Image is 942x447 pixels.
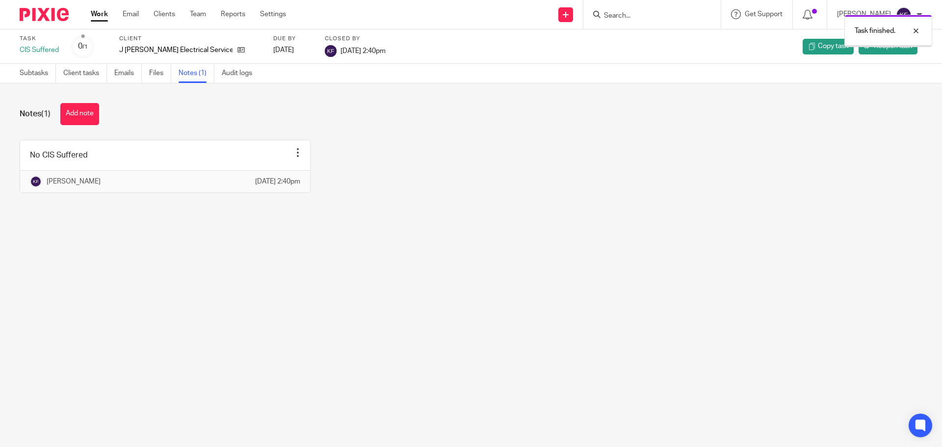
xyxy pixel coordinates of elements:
a: Client tasks [63,64,107,83]
a: Audit logs [222,64,260,83]
span: (1) [41,110,51,118]
small: /1 [82,44,88,50]
a: Emails [114,64,142,83]
span: [DATE] 2:40pm [340,47,386,54]
label: Task [20,35,59,43]
label: Closed by [325,35,386,43]
img: svg%3E [30,176,42,187]
p: Task finished. [855,26,895,36]
div: CIS Suffered [20,45,59,55]
img: svg%3E [896,7,912,23]
a: Clients [154,9,175,19]
a: Email [123,9,139,19]
label: Client [119,35,261,43]
p: [PERSON_NAME] [47,177,101,186]
a: Subtasks [20,64,56,83]
a: Notes (1) [179,64,214,83]
button: Add note [60,103,99,125]
a: Work [91,9,108,19]
label: Due by [273,35,313,43]
p: J [PERSON_NAME] Electrical Services Ltd [119,45,233,55]
div: [DATE] [273,45,313,55]
div: 0 [78,41,88,52]
a: Settings [260,9,286,19]
h1: Notes [20,109,51,119]
img: Pixie [20,8,69,21]
p: [DATE] 2:40pm [255,177,300,186]
a: Reports [221,9,245,19]
a: Files [149,64,171,83]
a: Team [190,9,206,19]
img: svg%3E [325,45,337,57]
